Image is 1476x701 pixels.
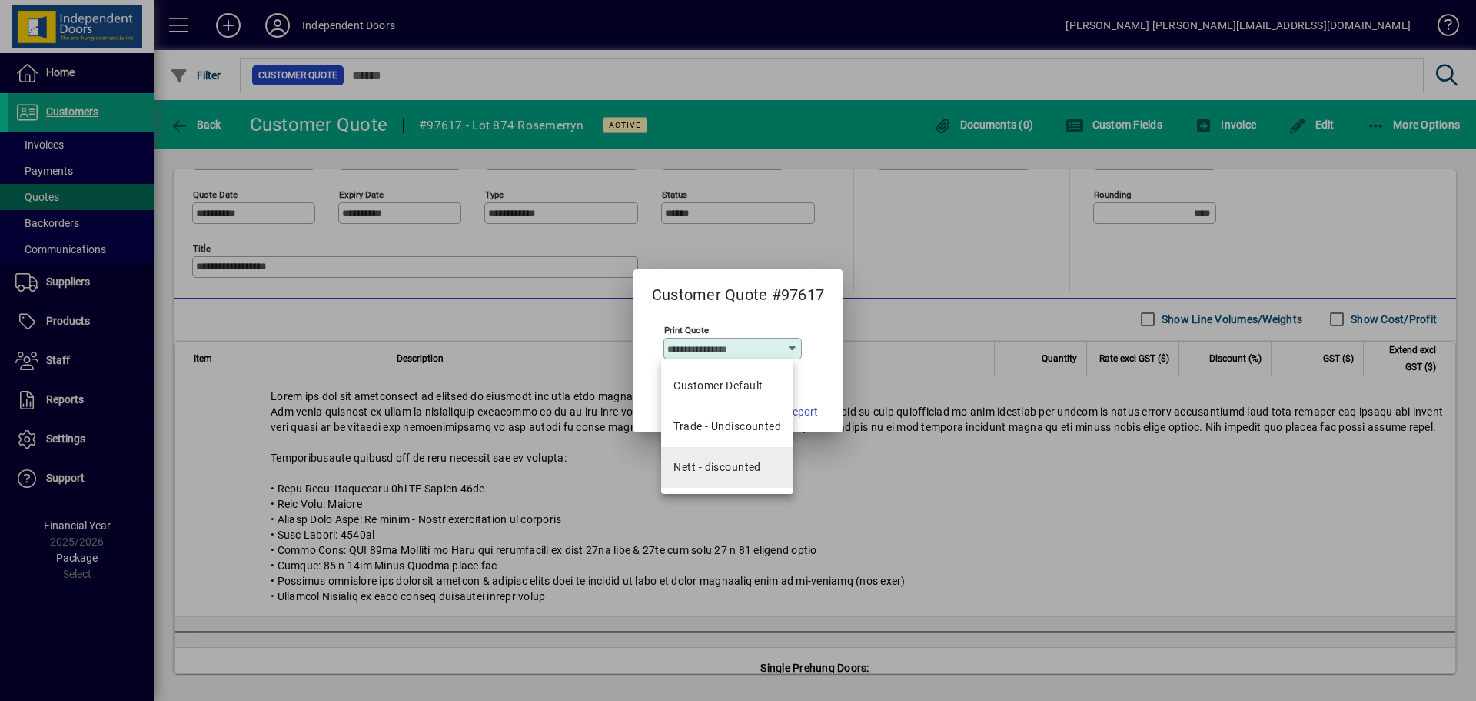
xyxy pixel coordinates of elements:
div: Nett - discounted [673,459,760,476]
mat-option: Trade - Undiscounted [661,406,793,447]
span: Customer Default [673,378,763,394]
mat-label: Print Quote [664,324,709,335]
h2: Customer Quote #97617 [633,269,843,307]
mat-option: Nett - discounted [661,447,793,488]
div: Trade - Undiscounted [673,419,781,435]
